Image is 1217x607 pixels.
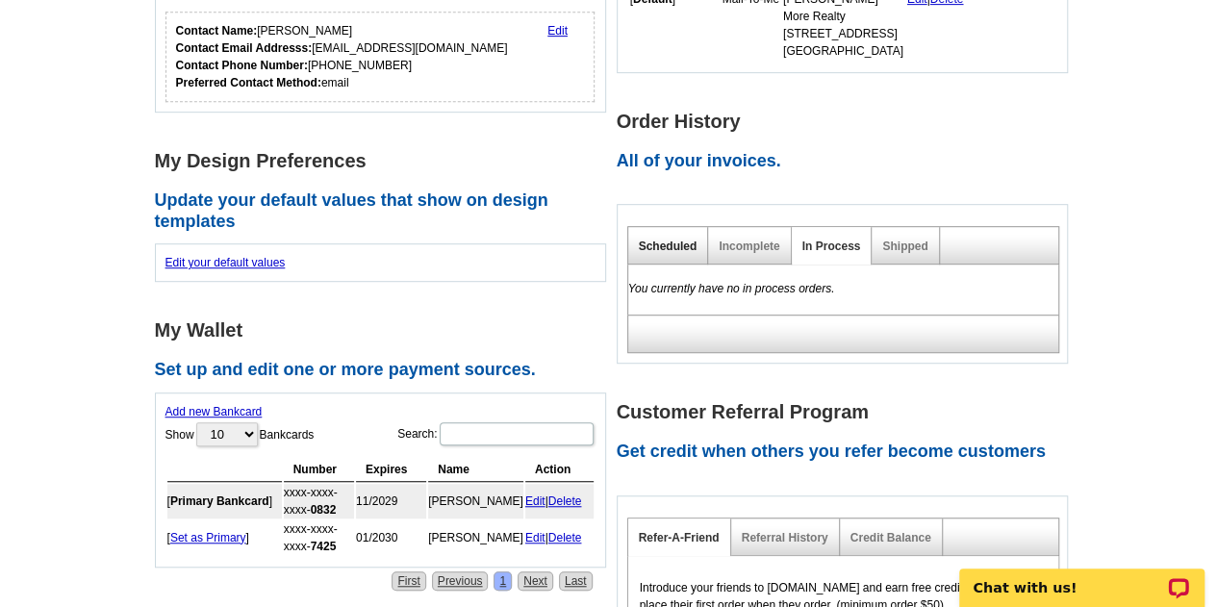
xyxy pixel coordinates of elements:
[559,571,593,591] a: Last
[617,402,1078,422] h1: Customer Referral Program
[176,41,313,55] strong: Contact Email Addresss:
[311,540,337,553] strong: 7425
[639,240,697,253] a: Scheduled
[525,531,545,544] a: Edit
[176,76,321,89] strong: Preferred Contact Method:
[284,520,354,555] td: xxxx-xxxx-xxxx-
[155,360,617,381] h2: Set up and edit one or more payment sources.
[397,420,595,447] label: Search:
[356,458,426,482] th: Expires
[284,484,354,518] td: xxxx-xxxx-xxxx-
[196,422,258,446] select: ShowBankcards
[617,151,1078,172] h2: All of your invoices.
[170,531,246,544] a: Set as Primary
[719,240,779,253] a: Incomplete
[356,520,426,555] td: 01/2030
[882,240,927,253] a: Shipped
[525,484,594,518] td: |
[628,282,835,295] em: You currently have no in process orders.
[547,24,568,38] a: Edit
[165,256,286,269] a: Edit your default values
[170,494,269,508] b: Primary Bankcard
[428,520,523,555] td: [PERSON_NAME]
[311,503,337,517] strong: 0832
[617,442,1078,463] h2: Get credit when others you refer become customers
[548,531,582,544] a: Delete
[742,531,828,544] a: Referral History
[525,520,594,555] td: |
[432,571,489,591] a: Previous
[155,151,617,171] h1: My Design Preferences
[548,494,582,508] a: Delete
[176,24,258,38] strong: Contact Name:
[850,531,931,544] a: Credit Balance
[639,531,720,544] a: Refer-A-Friend
[176,22,508,91] div: [PERSON_NAME] [EMAIL_ADDRESS][DOMAIN_NAME] [PHONE_NUMBER] email
[494,571,512,591] a: 1
[947,546,1217,607] iframe: LiveChat chat widget
[356,484,426,518] td: 11/2029
[165,405,263,418] a: Add new Bankcard
[165,420,315,448] label: Show Bankcards
[617,112,1078,132] h1: Order History
[155,320,617,341] h1: My Wallet
[167,484,282,518] td: [ ]
[392,571,425,591] a: First
[802,240,861,253] a: In Process
[440,422,594,445] input: Search:
[428,458,523,482] th: Name
[518,571,553,591] a: Next
[525,458,594,482] th: Action
[165,12,596,102] div: Who should we contact regarding order issues?
[167,520,282,555] td: [ ]
[155,190,617,232] h2: Update your default values that show on design templates
[525,494,545,508] a: Edit
[284,458,354,482] th: Number
[428,484,523,518] td: [PERSON_NAME]
[176,59,308,72] strong: Contact Phone Number:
